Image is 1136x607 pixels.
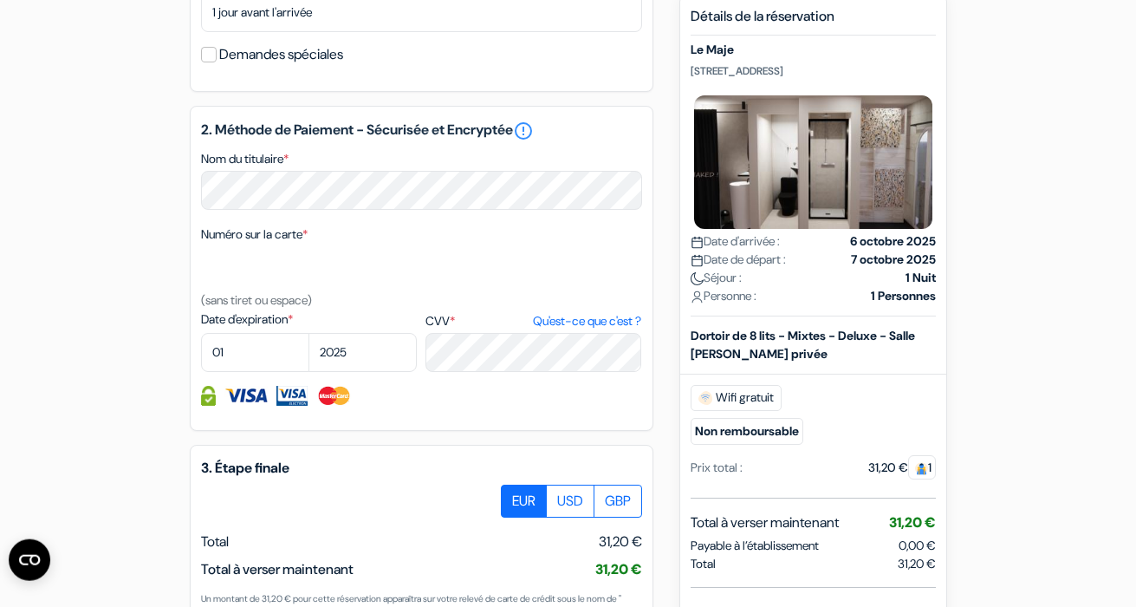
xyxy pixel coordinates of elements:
img: guest.svg [915,462,928,475]
img: user_icon.svg [691,290,704,303]
span: Total à verser maintenant [691,512,839,533]
span: Total [691,555,716,573]
small: (sans tiret ou espace) [201,292,312,308]
span: Total à verser maintenant [201,560,354,578]
span: 31,20 € [889,513,936,532]
strong: 1 Personnes [871,287,936,305]
img: Master Card [316,386,352,406]
label: CVV [425,312,641,330]
h5: 3. Étape finale [201,460,642,476]
strong: 1 Nuit [906,269,936,287]
small: Non remboursable [691,418,803,445]
span: Wifi gratuit [691,385,782,411]
img: moon.svg [691,272,704,285]
span: Date d'arrivée : [691,232,780,251]
h5: Le Maje [691,43,936,58]
div: Prix total : [691,459,743,477]
span: Total [201,532,229,551]
strong: 6 octobre 2025 [850,232,936,251]
span: 31,20 € [898,555,936,573]
p: [STREET_ADDRESS] [691,64,936,78]
span: 1 [908,455,936,480]
a: error_outline [513,121,534,141]
span: Personne : [691,287,756,305]
a: Qu'est-ce que c'est ? [533,312,641,330]
span: Date de départ : [691,251,786,269]
strong: 7 octobre 2025 [851,251,936,269]
img: calendar.svg [691,254,704,267]
span: 31,20 € [599,532,642,552]
div: 31,20 € [868,459,936,477]
img: calendar.svg [691,236,704,249]
label: Numéro sur la carte [201,225,308,244]
span: Payable à l’établissement [691,537,819,555]
span: 31,20 € [595,560,642,578]
img: free_wifi.svg [698,391,712,405]
h5: Détails de la réservation [691,8,936,36]
span: 0,00 € [899,538,936,553]
div: Basic radio toggle button group [502,485,642,518]
label: Nom du titulaire [201,150,289,168]
label: Date d'expiration [201,310,417,329]
img: Information de carte de crédit entièrement encryptée et sécurisée [201,386,216,406]
label: EUR [501,485,547,518]
span: Séjour : [691,269,742,287]
img: Visa [224,386,268,406]
h5: 2. Méthode de Paiement - Sécurisée et Encryptée [201,121,642,141]
button: Ouvrir le widget CMP [9,539,50,581]
label: USD [546,485,594,518]
label: Demandes spéciales [219,42,343,67]
label: GBP [594,485,642,518]
b: Dortoir de 8 lits - Mixtes - Deluxe - Salle [PERSON_NAME] privée [691,328,915,362]
img: Visa Electron [276,386,308,406]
